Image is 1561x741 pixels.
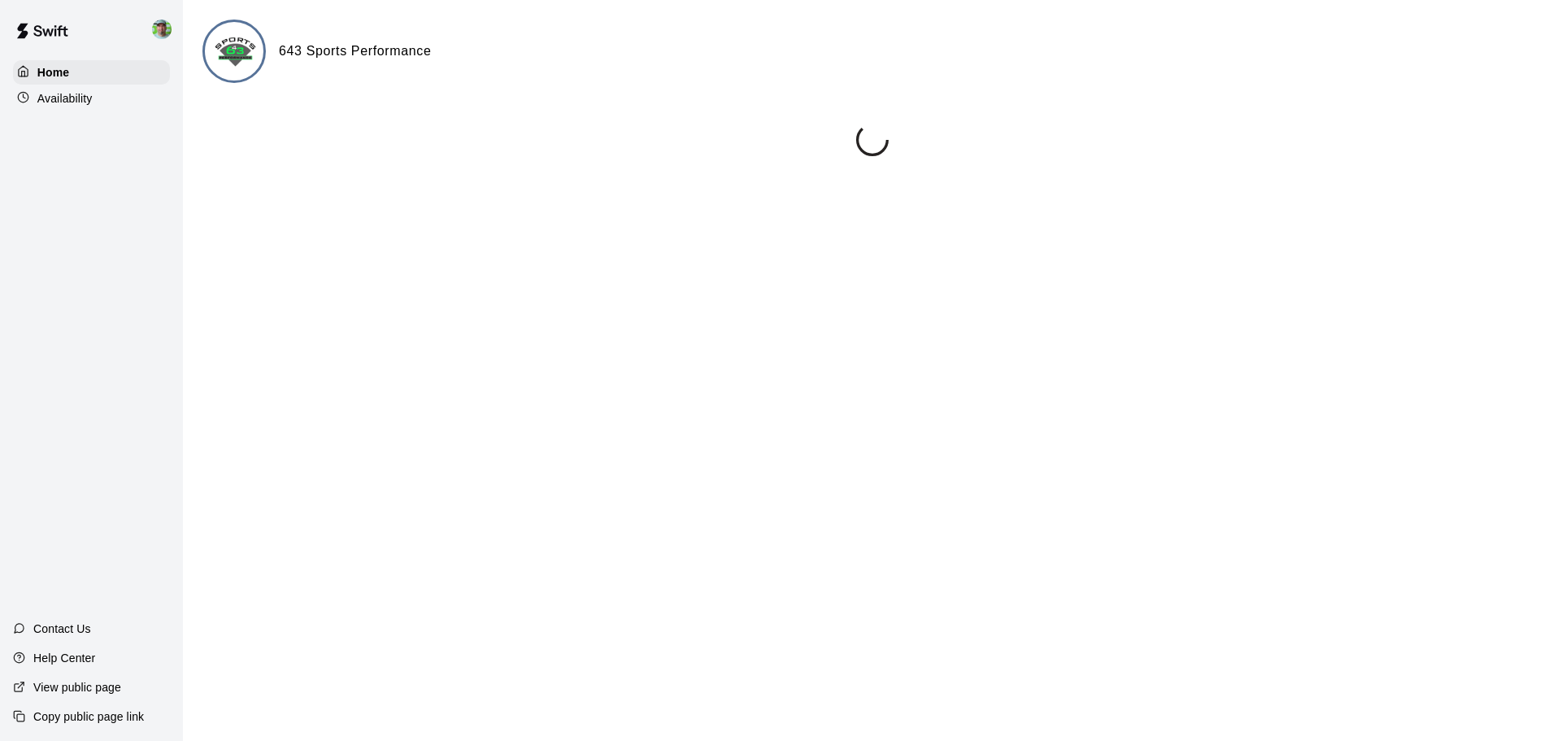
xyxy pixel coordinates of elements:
p: Contact Us [33,621,91,637]
img: 643 Sports Performance logo [205,22,266,83]
img: Jeff Pettke [152,20,172,39]
p: Home [37,64,70,81]
h6: 643 Sports Performance [279,41,432,62]
div: Jeff Pettke [149,13,183,46]
a: Availability [13,86,170,111]
a: Home [13,60,170,85]
p: Availability [37,90,93,107]
p: View public page [33,679,121,695]
p: Help Center [33,650,95,666]
p: Copy public page link [33,708,144,725]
